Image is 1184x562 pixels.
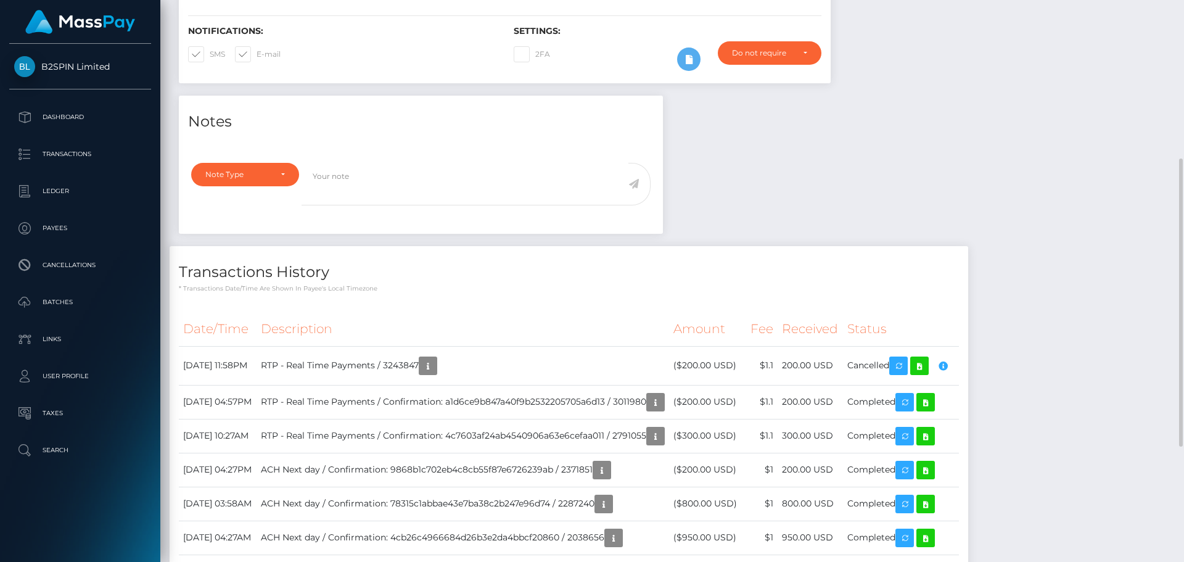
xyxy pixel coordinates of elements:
[14,404,146,423] p: Taxes
[843,487,959,521] td: Completed
[257,521,669,555] td: ACH Next day / Confirmation: 4cb26c4966684d26b3e2da4bbcf20860 / 2038656
[9,139,151,170] a: Transactions
[669,453,746,487] td: ($200.00 USD)
[257,453,669,487] td: ACH Next day / Confirmation: 9868b1c702eb4c8cb55f87e6726239ab / 2371851
[732,48,793,58] div: Do not require
[191,163,299,186] button: Note Type
[778,419,843,453] td: 300.00 USD
[778,487,843,521] td: 800.00 USD
[179,346,257,385] td: [DATE] 11:58PM
[14,330,146,349] p: Links
[9,176,151,207] a: Ledger
[669,419,746,453] td: ($300.00 USD)
[843,453,959,487] td: Completed
[843,521,959,555] td: Completed
[188,46,225,62] label: SMS
[14,108,146,126] p: Dashboard
[778,312,843,346] th: Received
[746,385,778,419] td: $1.1
[843,419,959,453] td: Completed
[9,361,151,392] a: User Profile
[179,312,257,346] th: Date/Time
[14,56,35,77] img: B2SPIN Limited
[14,145,146,163] p: Transactions
[9,213,151,244] a: Payees
[514,46,550,62] label: 2FA
[179,453,257,487] td: [DATE] 04:27PM
[9,61,151,72] span: B2SPIN Limited
[14,293,146,312] p: Batches
[14,441,146,460] p: Search
[257,487,669,521] td: ACH Next day / Confirmation: 78315c1abbae43e7ba38c2b247e96d74 / 2287240
[14,182,146,200] p: Ledger
[746,346,778,385] td: $1.1
[746,487,778,521] td: $1
[746,312,778,346] th: Fee
[257,419,669,453] td: RTP - Real Time Payments / Confirmation: 4c7603af24ab4540906a63e6cefaa011 / 2791055
[514,26,821,36] h6: Settings:
[14,367,146,386] p: User Profile
[9,435,151,466] a: Search
[843,346,959,385] td: Cancelled
[9,324,151,355] a: Links
[14,219,146,238] p: Payees
[778,453,843,487] td: 200.00 USD
[669,385,746,419] td: ($200.00 USD)
[778,346,843,385] td: 200.00 USD
[188,26,495,36] h6: Notifications:
[669,521,746,555] td: ($950.00 USD)
[188,111,654,133] h4: Notes
[179,487,257,521] td: [DATE] 03:58AM
[718,41,821,65] button: Do not require
[9,287,151,318] a: Batches
[179,521,257,555] td: [DATE] 04:27AM
[843,385,959,419] td: Completed
[14,256,146,275] p: Cancellations
[257,312,669,346] th: Description
[746,453,778,487] td: $1
[179,419,257,453] td: [DATE] 10:27AM
[179,385,257,419] td: [DATE] 04:57PM
[9,102,151,133] a: Dashboard
[257,385,669,419] td: RTP - Real Time Payments / Confirmation: a1d6ce9b847a40f9b2532205705a6d13 / 3011980
[179,262,959,283] h4: Transactions History
[669,346,746,385] td: ($200.00 USD)
[205,170,271,180] div: Note Type
[746,419,778,453] td: $1.1
[778,385,843,419] td: 200.00 USD
[746,521,778,555] td: $1
[179,284,959,293] p: * Transactions date/time are shown in payee's local timezone
[257,346,669,385] td: RTP - Real Time Payments / 3243847
[25,10,135,34] img: MassPay Logo
[778,521,843,555] td: 950.00 USD
[669,312,746,346] th: Amount
[235,46,281,62] label: E-mail
[669,487,746,521] td: ($800.00 USD)
[9,398,151,429] a: Taxes
[9,250,151,281] a: Cancellations
[843,312,959,346] th: Status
